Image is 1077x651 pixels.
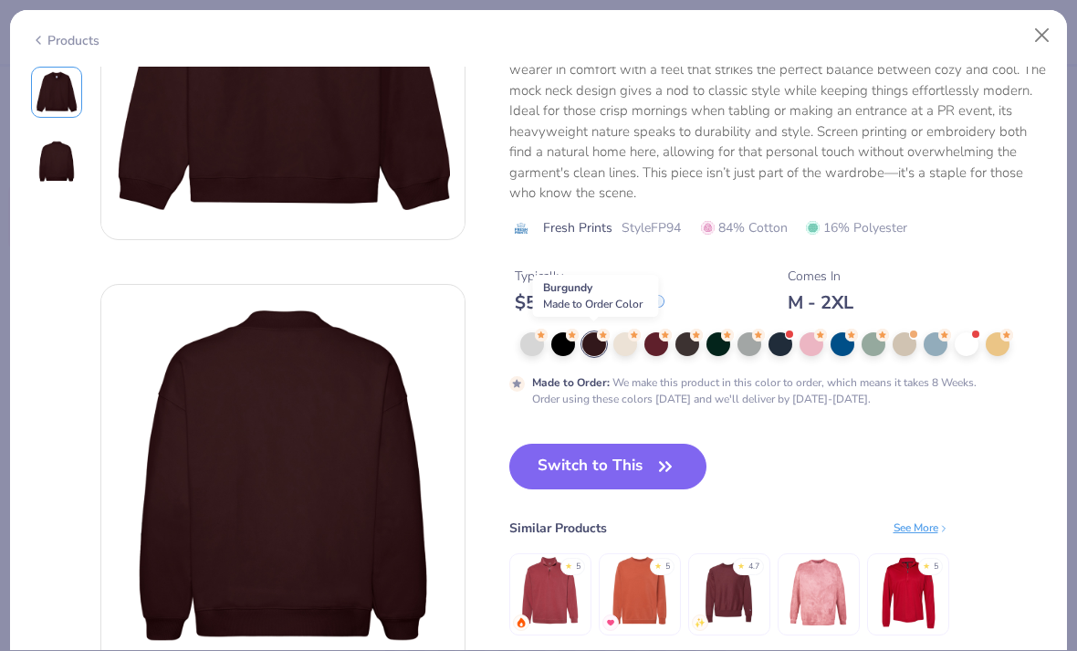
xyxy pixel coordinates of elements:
[509,519,607,538] div: Similar Products
[516,617,527,628] img: trending.gif
[31,31,99,50] div: Products
[695,617,706,628] img: newest.gif
[602,556,676,630] img: Independent Trading Co. Heavyweight Pigment-Dyed Sweatshirt
[35,140,78,184] img: Back
[509,444,707,489] button: Switch to This
[509,221,534,236] img: brand logo
[1025,18,1060,53] button: Close
[622,218,681,237] span: Style FP94
[543,218,612,237] span: Fresh Prints
[532,375,610,390] strong: Made to Order :
[788,267,853,286] div: Comes In
[565,561,572,568] div: ★
[894,520,949,536] div: See More
[35,70,78,114] img: Front
[509,18,1047,204] div: The Fresh Prints Denver Mock Neck Heavyweight Sweatshirt brings a new standard of relaxed confide...
[576,561,580,573] div: 5
[781,556,855,630] img: Comfort Colors Adult Color Blast Crewneck Sweatshirt
[737,561,745,568] div: ★
[788,291,853,314] div: M - 2XL
[806,218,907,237] span: 16% Polyester
[515,291,664,314] div: $ 52.00 - $ 60.00
[934,561,938,573] div: 5
[513,556,587,630] img: Comfort Colors Adult Quarter-Zip Sweatshirt
[515,267,664,286] div: Typically
[748,561,759,573] div: 4.7
[701,218,788,237] span: 84% Cotton
[665,561,670,573] div: 5
[543,297,643,311] span: Made to Order Color
[654,561,662,568] div: ★
[923,561,930,568] div: ★
[692,556,766,630] img: Champion Adult Reverse Weave® Crew
[605,617,616,628] img: MostFav.gif
[871,556,945,630] img: Adidas Lightweight Quarter-Zip Pullover
[533,275,659,317] div: Burgundy
[532,374,982,407] div: We make this product in this color to order, which means it takes 8 Weeks. Order using these colo...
